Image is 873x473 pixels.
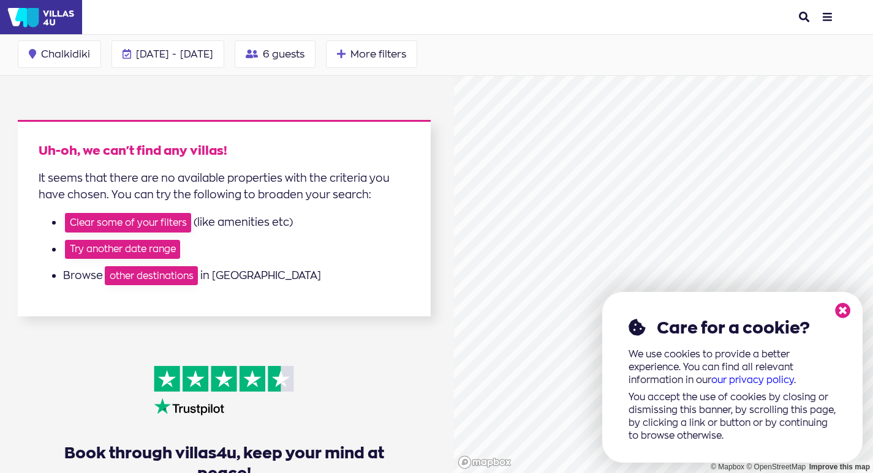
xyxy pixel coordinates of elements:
[41,49,90,59] span: Chalkidiki
[65,213,191,232] a: Clear some of your filters
[180,48,213,60] span: [DATE]
[65,240,180,259] a: Try another date range
[746,463,806,471] a: OpenStreetMap
[146,353,302,427] img: Villas4u is rated Excellent on trustpilot
[111,40,224,68] button: [DATE] - [DATE]
[63,266,410,285] li: Browse in [GEOGRAPHIC_DATA]
[63,213,410,232] li: (like amenities etc)
[711,374,794,385] a: our privacy policy
[39,169,410,203] p: It seems that there are no available properties with the criteria you have chosen. You can try th...
[350,49,406,59] span: More filters
[39,143,410,159] h2: Uh-oh, we can't find any villas!
[458,455,512,469] a: Mapbox logo
[326,40,417,68] button: More filters
[105,266,198,285] a: other destinations
[711,463,744,471] a: Mapbox
[629,318,837,338] h2: Care for a cookie?
[136,48,169,60] span: [DATE]
[18,40,101,68] button: Chalkidiki
[263,49,304,59] span: 6 guests
[172,49,176,59] span: -
[629,391,837,442] p: You accept the use of cookies by closing or dismissing this banner, by scrolling this page, by cl...
[235,40,316,68] button: 6 guests
[809,463,870,471] a: Map feedback
[629,348,837,387] p: We use cookies to provide a better experience. You can find all relevant information in our .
